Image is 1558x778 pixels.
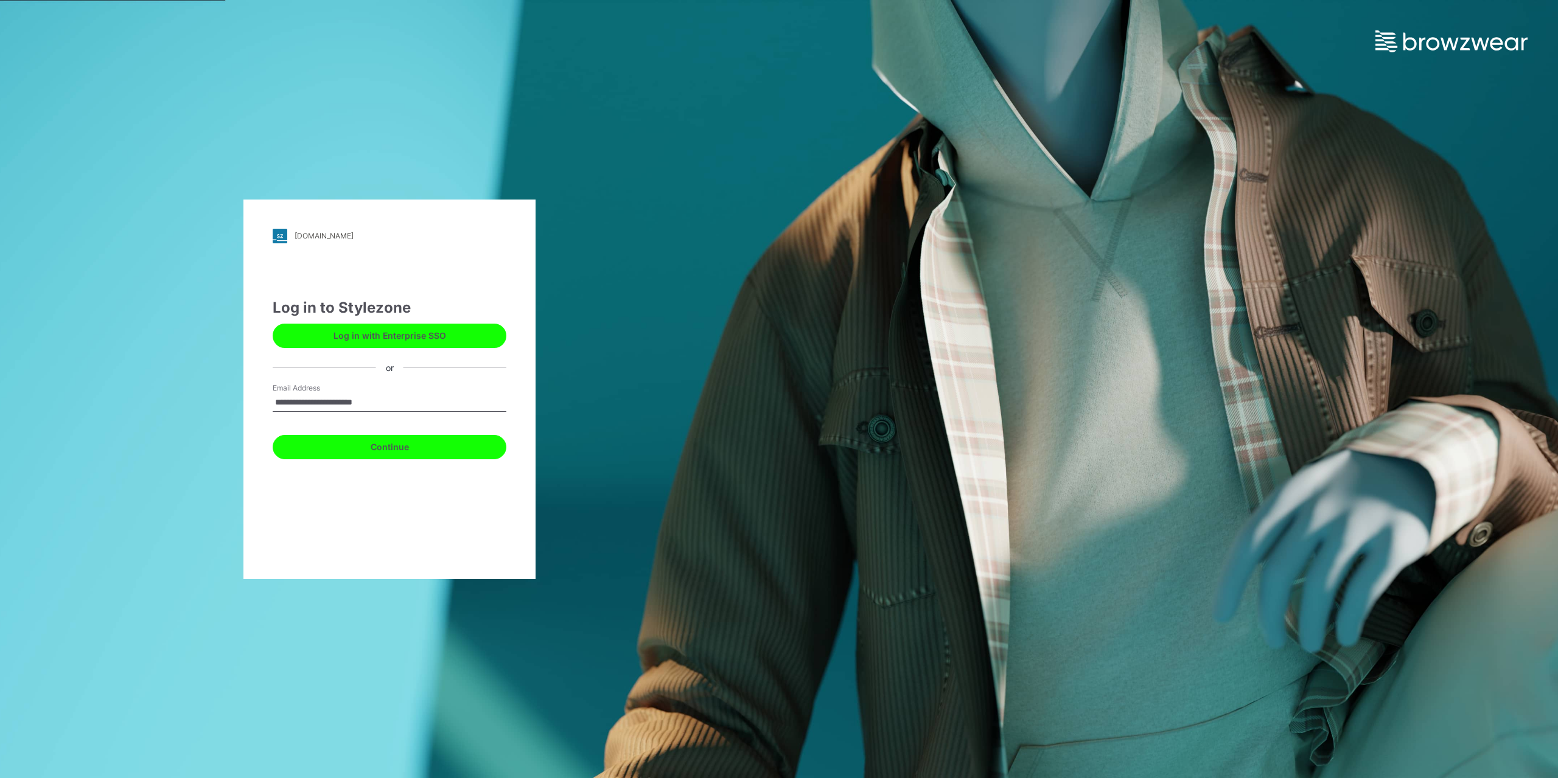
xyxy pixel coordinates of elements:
div: [DOMAIN_NAME] [295,231,354,240]
button: Log in with Enterprise SSO [273,324,506,348]
img: browzwear-logo.e42bd6dac1945053ebaf764b6aa21510.svg [1375,30,1528,52]
a: [DOMAIN_NAME] [273,229,506,243]
div: or [376,361,403,374]
div: Log in to Stylezone [273,297,506,319]
img: stylezone-logo.562084cfcfab977791bfbf7441f1a819.svg [273,229,287,243]
button: Continue [273,435,506,459]
label: Email Address [273,383,358,394]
